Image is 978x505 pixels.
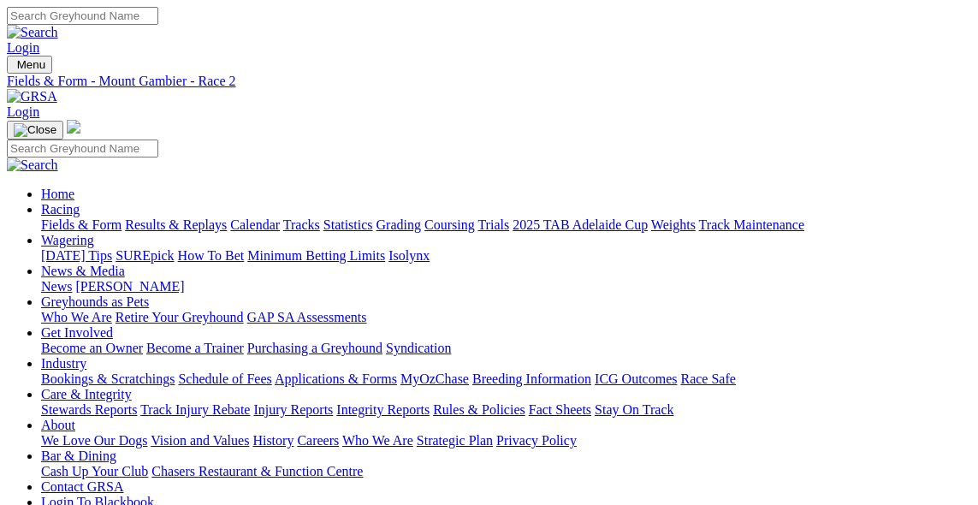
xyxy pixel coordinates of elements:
a: Isolynx [388,248,430,263]
a: Schedule of Fees [178,371,271,386]
a: GAP SA Assessments [247,310,367,324]
a: [PERSON_NAME] [75,279,184,294]
a: Tracks [283,217,320,232]
a: Become an Owner [41,341,143,355]
input: Search [7,140,158,157]
a: Purchasing a Greyhound [247,341,382,355]
a: Statistics [323,217,373,232]
a: Results & Replays [125,217,227,232]
a: Weights [651,217,696,232]
a: 2025 TAB Adelaide Cup [513,217,648,232]
a: Minimum Betting Limits [247,248,385,263]
a: Breeding Information [472,371,591,386]
a: Coursing [424,217,475,232]
span: Menu [17,58,45,71]
img: Search [7,157,58,173]
a: Wagering [41,233,94,247]
a: Fields & Form - Mount Gambier - Race 2 [7,74,971,89]
a: Who We Are [41,310,112,324]
img: Close [14,123,56,137]
img: GRSA [7,89,57,104]
div: Get Involved [41,341,971,356]
a: Get Involved [41,325,113,340]
a: Privacy Policy [496,433,577,448]
a: Chasers Restaurant & Function Centre [151,464,363,478]
a: Care & Integrity [41,387,132,401]
a: History [252,433,293,448]
a: News [41,279,72,294]
a: Calendar [230,217,280,232]
a: Syndication [386,341,451,355]
a: Contact GRSA [41,479,123,494]
div: About [41,433,971,449]
div: News & Media [41,279,971,294]
a: Strategic Plan [417,433,493,448]
a: Grading [376,217,421,232]
a: Retire Your Greyhound [116,310,244,324]
a: How To Bet [178,248,245,263]
a: Integrity Reports [336,402,430,417]
a: Become a Trainer [146,341,244,355]
a: Track Maintenance [699,217,804,232]
a: Industry [41,356,86,371]
div: Wagering [41,248,971,264]
a: Bookings & Scratchings [41,371,175,386]
a: SUREpick [116,248,174,263]
div: Industry [41,371,971,387]
a: Bar & Dining [41,449,116,463]
div: Bar & Dining [41,464,971,479]
a: Applications & Forms [275,371,397,386]
a: News & Media [41,264,125,278]
a: Who We Are [342,433,413,448]
a: Careers [297,433,339,448]
a: Trials [477,217,509,232]
a: Track Injury Rebate [140,402,250,417]
a: Fields & Form [41,217,122,232]
a: Rules & Policies [433,402,525,417]
a: Fact Sheets [529,402,591,417]
img: Search [7,25,58,40]
a: Racing [41,202,80,217]
input: Search [7,7,158,25]
a: [DATE] Tips [41,248,112,263]
a: Greyhounds as Pets [41,294,149,309]
a: Login [7,104,39,119]
a: Cash Up Your Club [41,464,148,478]
a: Vision and Values [151,433,249,448]
a: We Love Our Dogs [41,433,147,448]
a: Home [41,187,74,201]
img: logo-grsa-white.png [67,120,80,134]
a: Stewards Reports [41,402,137,417]
a: MyOzChase [400,371,469,386]
button: Toggle navigation [7,56,52,74]
button: Toggle navigation [7,121,63,140]
div: Greyhounds as Pets [41,310,971,325]
a: ICG Outcomes [595,371,677,386]
a: Race Safe [680,371,735,386]
a: Injury Reports [253,402,333,417]
a: Stay On Track [595,402,673,417]
a: About [41,418,75,432]
a: Login [7,40,39,55]
div: Care & Integrity [41,402,971,418]
div: Racing [41,217,971,233]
